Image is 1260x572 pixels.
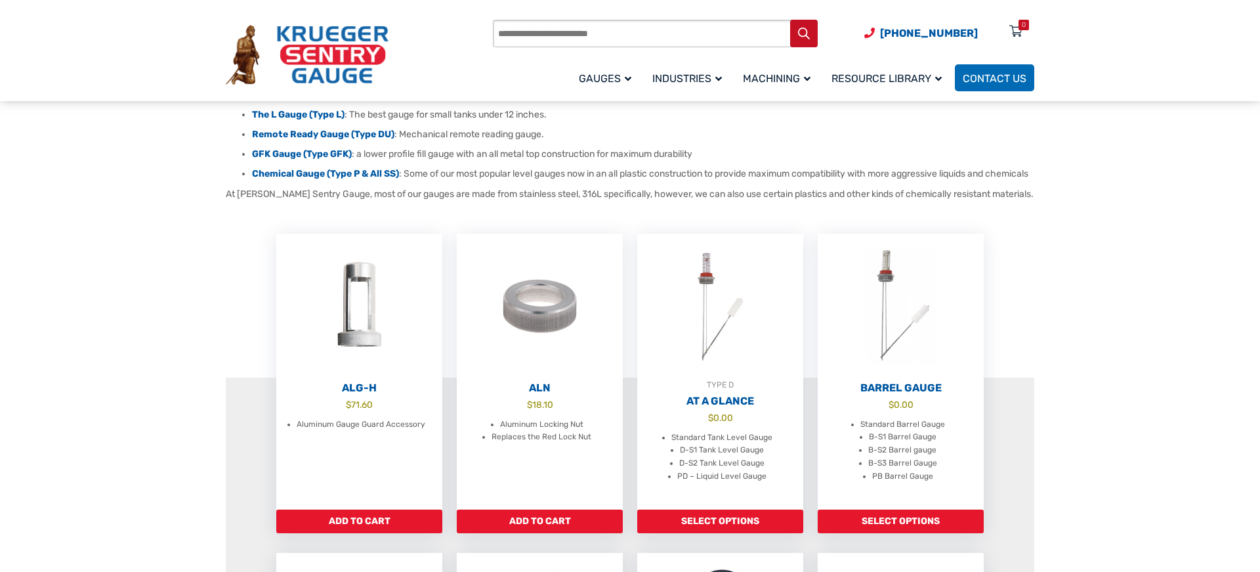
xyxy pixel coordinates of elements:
a: Machining [735,62,824,93]
img: ALG-OF [276,234,442,378]
bdi: 18.10 [527,399,553,410]
span: Contact Us [963,72,1026,85]
span: Gauges [579,72,631,85]
li: D-S1 Tank Level Gauge [680,444,764,457]
a: Industries [644,62,735,93]
bdi: 71.60 [346,399,373,410]
a: Remote Ready Gauge (Type DU) [252,129,394,140]
li: B-S3 Barrel Gauge [868,457,937,470]
h2: ALN [457,382,623,395]
li: : a lower profile fill gauge with an all metal top construction for maximum durability [252,148,1034,161]
span: Industries [652,72,722,85]
bdi: 0.00 [889,399,913,410]
a: Add to cart: “ALN” [457,510,623,533]
img: Barrel Gauge [818,234,984,378]
li: B-S1 Barrel Gauge [869,431,936,444]
img: Krueger Sentry Gauge [226,25,388,85]
li: : Mechanical remote reading gauge. [252,128,1034,141]
a: Add to cart: “Barrel Gauge” [818,510,984,533]
div: TYPE D [637,378,803,391]
li: PD – Liquid Level Gauge [677,470,766,483]
div: 0 [1022,20,1026,30]
span: $ [708,412,713,423]
a: TYPE DAt A Glance $0.00 Standard Tank Level Gauge D-S1 Tank Level Gauge D-S2 Tank Level Gauge PD ... [637,234,803,510]
span: [PHONE_NUMBER] [880,27,978,39]
p: At [PERSON_NAME] Sentry Gauge, most of our gauges are made from stainless steel, 316L specificall... [226,187,1034,201]
li: D-S2 Tank Level Gauge [679,457,765,470]
a: Phone Number (920) 434-8860 [864,25,978,41]
a: Resource Library [824,62,955,93]
h2: Barrel Gauge [818,382,984,395]
a: ALG-H $71.60 Aluminum Gauge Guard Accessory [276,234,442,510]
li: Replaces the Red Lock Nut [492,431,591,444]
li: Standard Barrel Gauge [860,418,945,431]
h2: ALG-H [276,382,442,395]
a: GFK Gauge (Type GFK) [252,148,352,160]
img: ALN [457,234,623,378]
a: Barrel Gauge $0.00 Standard Barrel Gauge B-S1 Barrel Gauge B-S2 Barrel gauge B-S3 Barrel Gauge PB... [818,234,984,510]
li: : Some of our most popular level gauges now in an all plastic construction to provide maximum com... [252,167,1034,181]
li: Aluminum Gauge Guard Accessory [297,418,425,431]
a: Add to cart: “ALG-H” [276,510,442,533]
a: The L Gauge (Type L) [252,109,345,120]
span: Resource Library [831,72,942,85]
li: : The best gauge for small tanks under 12 inches. [252,108,1034,121]
a: Gauges [571,62,644,93]
li: Aluminum Locking Nut [500,418,583,431]
a: Chemical Gauge (Type P & All SS) [252,168,399,179]
span: $ [527,399,532,410]
li: B-S2 Barrel gauge [868,444,936,457]
a: ALN $18.10 Aluminum Locking Nut Replaces the Red Lock Nut [457,234,623,510]
li: Standard Tank Level Gauge [671,431,772,445]
img: At A Glance [637,234,803,378]
bdi: 0.00 [708,412,733,423]
span: Machining [743,72,810,85]
li: PB Barrel Gauge [872,470,933,483]
span: $ [346,399,351,410]
a: Contact Us [955,64,1034,91]
span: $ [889,399,894,410]
a: Add to cart: “At A Glance” [637,510,803,533]
h2: At A Glance [637,395,803,408]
